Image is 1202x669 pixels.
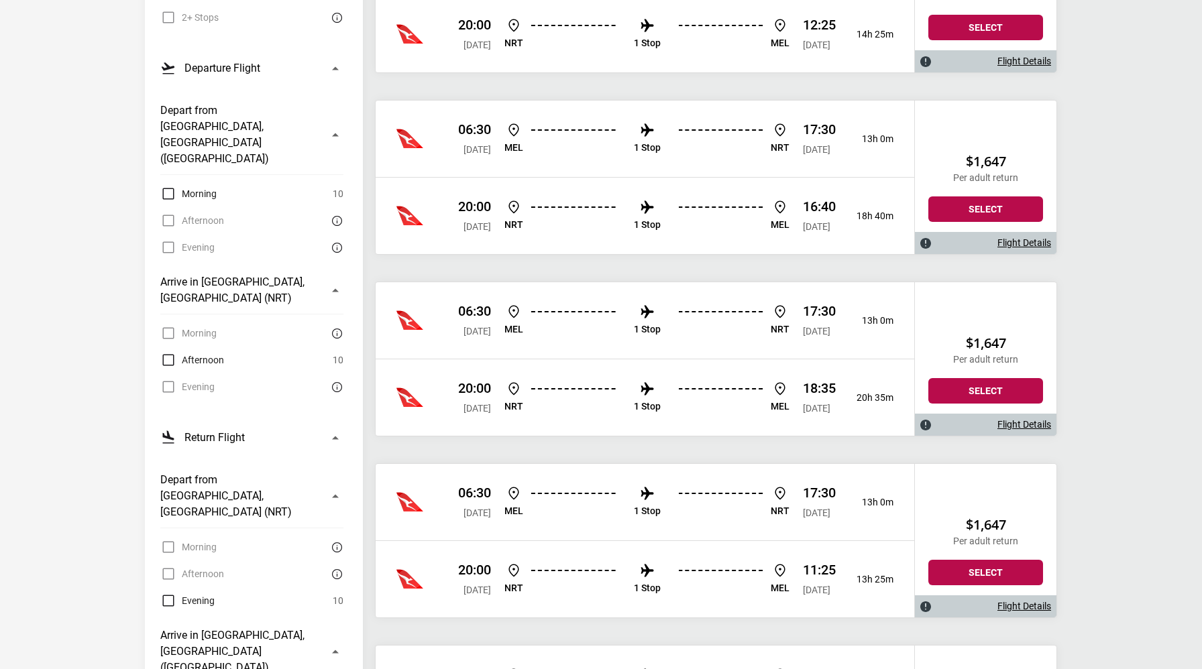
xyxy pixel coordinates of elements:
span: Evening [182,593,215,609]
p: MEL [771,219,789,231]
p: 13h 0m [846,133,893,145]
p: 14h 25m [846,29,893,40]
p: 17:30 [803,303,836,319]
p: 1 Stop [634,401,661,412]
p: 06:30 [458,121,491,137]
p: NRT [504,38,523,49]
button: Select [928,378,1043,404]
p: NRT [504,583,523,594]
button: Select [928,560,1043,585]
img: Cathay Pacific [396,566,423,593]
p: 1 Stop [634,219,661,231]
p: NRT [771,505,789,517]
p: 20:00 [458,562,491,578]
button: There are currently no flights matching this search criteria. Try removing some search filters. [327,325,343,341]
p: MEL [771,401,789,412]
img: China Eastern [396,21,423,48]
div: Qantas 06:30 [DATE] MEL 1 Stop NRT 17:30 [DATE] 13h 0mQantas 20:00 [DATE] NRT 1 Stop MEL 11:25 [D... [376,464,914,617]
button: There are currently no flights matching this search criteria. Try removing some search filters. [327,212,343,229]
img: China Eastern [396,125,423,152]
span: [DATE] [463,144,491,155]
p: 11:25 [803,562,836,578]
button: Depart from [GEOGRAPHIC_DATA], [GEOGRAPHIC_DATA] (NRT) [160,464,343,528]
label: Evening [160,593,215,609]
button: There are currently no flights matching this search criteria. Try removing some search filters. [327,379,343,395]
p: 13h 0m [846,315,893,326]
p: 1 Stop [634,505,661,517]
h3: Depart from [GEOGRAPHIC_DATA], [GEOGRAPHIC_DATA] ([GEOGRAPHIC_DATA]) [160,103,319,167]
button: Departure Flight [160,52,343,84]
p: 18h 40m [846,210,893,222]
p: 20h 35m [846,392,893,404]
span: [DATE] [803,585,830,595]
a: Flight Details [997,56,1051,67]
p: 16:40 [803,198,836,215]
p: 13h 0m [846,497,893,508]
span: [DATE] [463,221,491,232]
h3: Return Flight [184,430,245,446]
h3: Depart from [GEOGRAPHIC_DATA], [GEOGRAPHIC_DATA] (NRT) [160,472,319,520]
span: 10 [333,593,343,609]
p: Per adult return [928,536,1043,547]
div: Qantas 06:30 [DATE] MEL 1 Stop NRT 17:30 [DATE] 13h 0mQantas 20:00 [DATE] NRT 1 Stop MEL 18:35 [D... [376,282,914,436]
div: Qantas 06:30 [DATE] MEL 1 Stop NRT 17:30 [DATE] 13h 0mQantas 20:00 [DATE] NRT 1 Stop MEL 16:40 [D... [376,101,914,254]
p: 17:30 [803,121,836,137]
span: [DATE] [803,507,830,518]
div: Flight Details [915,50,1056,72]
h3: Departure Flight [184,60,260,76]
button: There are currently no flights matching this search criteria. Try removing some search filters. [327,239,343,255]
button: Depart from [GEOGRAPHIC_DATA], [GEOGRAPHIC_DATA] ([GEOGRAPHIC_DATA]) [160,95,343,175]
img: China Eastern [396,384,423,411]
img: China Eastern [396,202,423,229]
span: 10 [333,186,343,202]
button: There are currently no flights matching this search criteria. Try removing some search filters. [327,9,343,25]
img: China Eastern [396,307,423,334]
button: Select [928,15,1043,40]
p: MEL [504,324,523,335]
p: NRT [504,401,523,412]
p: 1 Stop [634,324,661,335]
div: Flight Details [915,595,1056,617]
p: 20:00 [458,380,491,396]
span: [DATE] [463,326,491,337]
button: There are currently no flights matching this search criteria. Try removing some search filters. [327,566,343,582]
span: [DATE] [803,326,830,337]
span: [DATE] [803,403,830,414]
p: Per adult return [928,172,1043,184]
p: NRT [504,219,523,231]
p: 1 Stop [634,583,661,594]
div: Flight Details [915,414,1056,436]
span: [DATE] [803,221,830,232]
h2: $1,647 [928,154,1043,170]
p: 20:00 [458,198,491,215]
span: Afternoon [182,352,224,368]
p: MEL [771,583,789,594]
button: Return Flight [160,422,343,453]
p: NRT [771,142,789,154]
span: [DATE] [463,585,491,595]
label: Morning [160,186,217,202]
p: 18:35 [803,380,836,396]
p: 17:30 [803,485,836,501]
p: 20:00 [458,17,491,33]
p: MEL [504,505,523,517]
span: [DATE] [803,40,830,50]
span: [DATE] [463,403,491,414]
p: 13h 25m [846,574,893,585]
p: Per adult return [928,354,1043,365]
span: [DATE] [463,40,491,50]
h3: Arrive in [GEOGRAPHIC_DATA], [GEOGRAPHIC_DATA] (NRT) [160,274,319,306]
span: Morning [182,186,217,202]
p: MEL [504,142,523,154]
a: Flight Details [997,237,1051,249]
a: Flight Details [997,601,1051,612]
p: 1 Stop [634,38,661,49]
p: 12:25 [803,17,836,33]
button: Select [928,196,1043,222]
h2: $1,647 [928,517,1043,533]
p: 06:30 [458,303,491,319]
img: Cathay Pacific [396,489,423,515]
label: Afternoon [160,352,224,368]
div: Flight Details [915,232,1056,254]
span: 10 [333,352,343,368]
